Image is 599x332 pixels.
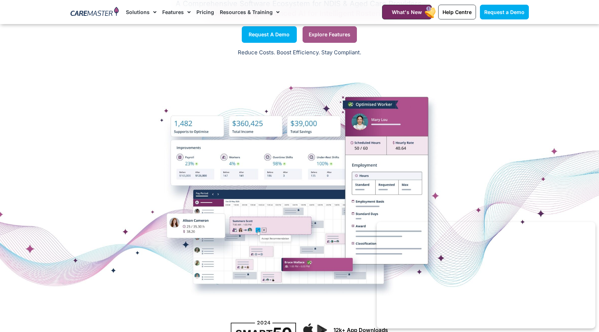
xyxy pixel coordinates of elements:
[382,5,432,19] a: What's New
[309,33,350,36] span: Explore Features
[438,5,476,19] a: Help Centre
[249,33,290,36] span: Request a Demo
[377,222,595,328] iframe: Popup CTA
[4,49,595,57] p: Reduce Costs. Boost Efficiency. Stay Compliant.
[303,26,357,43] a: Explore Features
[392,9,422,15] span: What's New
[480,5,529,19] a: Request a Demo
[443,9,472,15] span: Help Centre
[242,26,297,43] a: Request a Demo
[71,7,119,18] img: CareMaster Logo
[484,9,525,15] span: Request a Demo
